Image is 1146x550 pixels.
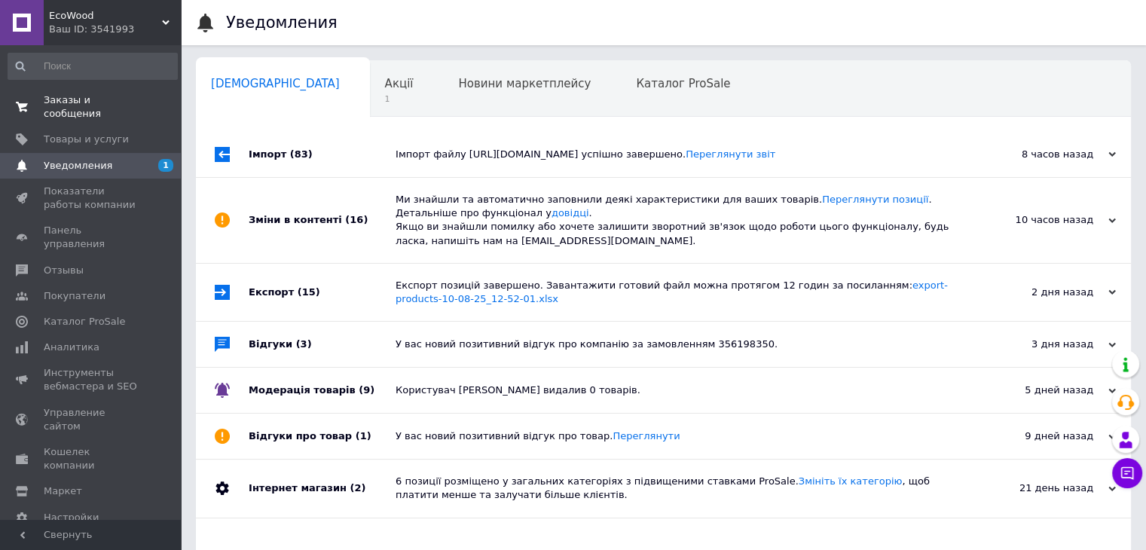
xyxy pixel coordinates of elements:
[345,214,368,225] span: (16)
[44,366,139,393] span: Инструменты вебмастера и SEO
[396,280,948,304] a: export-products-10-08-25_12-52-01.xlsx
[1112,458,1142,488] button: Чат с покупателем
[396,279,965,306] div: Експорт позицій завершено. Завантажити готовий файл можна протягом 12 годин за посиланням:
[249,322,396,367] div: Відгуки
[296,338,312,350] span: (3)
[49,9,162,23] span: EcoWood
[822,194,928,205] a: Переглянути позиції
[44,93,139,121] span: Заказы и сообщения
[552,207,589,218] a: довідці
[396,148,965,161] div: Імпорт файлу [URL][DOMAIN_NAME] успішно завершено.
[211,77,340,90] span: [DEMOGRAPHIC_DATA]
[636,77,730,90] span: Каталог ProSale
[965,481,1116,495] div: 21 день назад
[44,511,99,524] span: Настройки
[249,264,396,321] div: Експорт
[44,133,129,146] span: Товары и услуги
[44,289,105,303] span: Покупатели
[458,77,591,90] span: Новини маркетплейсу
[44,224,139,251] span: Панель управления
[158,159,173,172] span: 1
[965,338,1116,351] div: 3 дня назад
[298,286,320,298] span: (15)
[44,484,82,498] span: Маркет
[385,77,414,90] span: Акції
[44,445,139,472] span: Кошелек компании
[44,264,84,277] span: Отзывы
[350,482,365,493] span: (2)
[396,429,965,443] div: У вас новий позитивний відгук про товар.
[396,193,965,248] div: Ми знайшли та автоматично заповнили деякі характеристики для ваших товарів. . Детальніше про функ...
[686,148,775,160] a: Переглянути звіт
[226,14,338,32] h1: Уведомления
[49,23,181,36] div: Ваш ID: 3541993
[359,384,374,396] span: (9)
[249,368,396,413] div: Модерація товарів
[799,475,903,487] a: Змініть їх категорію
[44,159,112,173] span: Уведомления
[8,53,178,80] input: Поиск
[44,185,139,212] span: Показатели работы компании
[356,430,371,442] span: (1)
[613,430,680,442] a: Переглянути
[249,460,396,517] div: Інтернет магазин
[249,178,396,263] div: Зміни в контенті
[44,315,125,328] span: Каталог ProSale
[44,341,99,354] span: Аналитика
[249,414,396,459] div: Відгуки про товар
[290,148,313,160] span: (83)
[965,213,1116,227] div: 10 часов назад
[965,383,1116,397] div: 5 дней назад
[249,132,396,177] div: Імпорт
[396,338,965,351] div: У вас новий позитивний відгук про компанію за замовленням 356198350.
[965,429,1116,443] div: 9 дней назад
[965,148,1116,161] div: 8 часов назад
[396,475,965,502] div: 6 позиції розміщено у загальних категоріях з підвищеними ставками ProSale. , щоб платити менше та...
[385,93,414,105] span: 1
[396,383,965,397] div: Користувач [PERSON_NAME] видалив 0 товарів.
[44,406,139,433] span: Управление сайтом
[965,286,1116,299] div: 2 дня назад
